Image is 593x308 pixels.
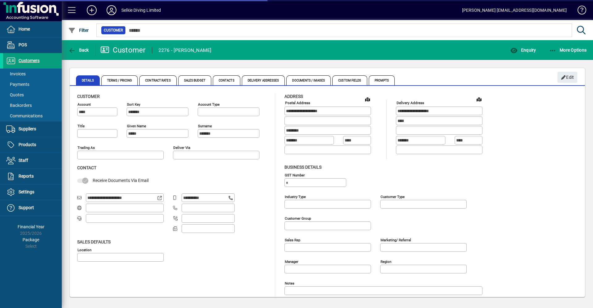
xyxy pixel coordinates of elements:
span: Enquiry [510,48,536,53]
span: Reports [19,174,34,179]
a: Reports [3,169,62,184]
button: Edit [557,72,577,83]
span: Backorders [6,103,32,108]
span: Back [68,48,89,53]
button: Filter [67,25,90,36]
mat-label: Trading as [78,146,95,150]
div: Selkie Diving Limited [121,5,161,15]
button: Add [82,5,102,16]
button: Back [67,44,90,56]
span: Customer [77,94,100,99]
button: More Options [548,44,588,56]
mat-label: Deliver via [173,146,190,150]
span: Contact [77,165,96,170]
span: Custom Fields [332,75,367,85]
span: Receive Documents Via Email [93,178,149,183]
span: Prompts [369,75,395,85]
a: Quotes [3,90,62,100]
span: Invoices [6,71,26,76]
div: Customer [100,45,146,55]
a: Suppliers [3,121,62,137]
span: POS [19,42,27,47]
mat-label: Title [78,124,85,128]
a: Products [3,137,62,153]
span: Communications [6,113,43,118]
mat-label: Customer group [285,216,311,220]
span: Business details [284,165,322,170]
span: Staff [19,158,28,163]
span: Contacts [213,75,240,85]
button: Enquiry [509,44,537,56]
mat-label: Sort key [127,102,140,107]
mat-label: Location [78,247,91,252]
a: Invoices [3,69,62,79]
mat-label: Given name [127,124,146,128]
div: [PERSON_NAME] [EMAIL_ADDRESS][DOMAIN_NAME] [462,5,567,15]
span: Delivery Addresses [242,75,285,85]
span: Contract Rates [139,75,176,85]
a: View on map [363,94,372,104]
span: Customer [104,27,123,33]
mat-label: Surname [198,124,212,128]
span: Sales defaults [77,239,111,244]
mat-label: GST Number [285,173,305,177]
mat-label: Account Type [198,102,220,107]
mat-label: Notes [285,281,294,285]
mat-label: Industry type [285,194,306,199]
a: Payments [3,79,62,90]
a: Home [3,22,62,37]
span: Filter [68,28,89,33]
app-page-header-button: Back [62,44,96,56]
a: Knowledge Base [573,1,585,21]
mat-label: Account [78,102,91,107]
span: More Options [549,48,587,53]
mat-label: Region [381,259,391,264]
mat-label: Customer type [381,194,405,199]
mat-label: Sales rep [285,238,300,242]
div: 2276 - [PERSON_NAME] [158,45,212,55]
span: Address [284,94,303,99]
span: Documents / Images [286,75,331,85]
span: Home [19,27,30,32]
span: Package [23,237,39,242]
span: Payments [6,82,29,87]
a: Settings [3,184,62,200]
span: Quotes [6,92,24,97]
a: Staff [3,153,62,168]
span: Customers [19,58,40,63]
mat-label: Marketing/ Referral [381,238,411,242]
span: Details [76,75,100,85]
a: View on map [474,94,484,104]
span: Support [19,205,34,210]
button: Profile [102,5,121,16]
span: Sales Budget [178,75,211,85]
span: Suppliers [19,126,36,131]
a: Backorders [3,100,62,111]
span: Settings [19,189,34,194]
span: Edit [561,72,574,82]
span: Products [19,142,36,147]
mat-label: Manager [285,259,298,264]
a: POS [3,37,62,53]
span: Terms / Pricing [101,75,138,85]
a: Communications [3,111,62,121]
a: Support [3,200,62,216]
span: Financial Year [18,224,44,229]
